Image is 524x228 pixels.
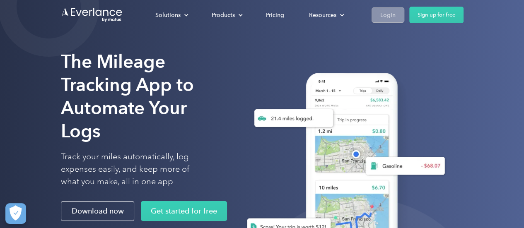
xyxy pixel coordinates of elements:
[155,10,181,20] div: Solutions
[301,8,351,22] div: Resources
[309,10,336,20] div: Resources
[61,151,209,188] p: Track your miles automatically, log expenses easily, and keep more of what you make, all in one app
[61,7,123,23] a: Go to homepage
[61,201,134,221] a: Download now
[5,203,26,224] button: Cookies Settings
[409,7,464,23] a: Sign up for free
[258,8,292,22] a: Pricing
[203,8,249,22] div: Products
[380,10,396,20] div: Login
[212,10,235,20] div: Products
[147,8,195,22] div: Solutions
[141,201,227,221] a: Get started for free
[61,50,194,142] strong: The Mileage Tracking App to Automate Your Logs
[372,7,404,23] a: Login
[266,10,284,20] div: Pricing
